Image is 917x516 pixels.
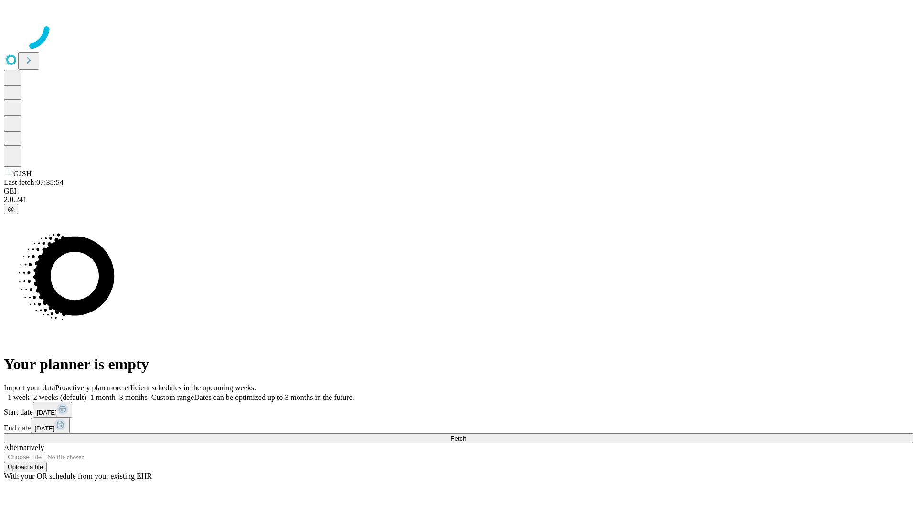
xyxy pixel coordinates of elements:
[450,435,466,442] span: Fetch
[151,393,194,401] span: Custom range
[4,187,913,195] div: GEI
[4,402,913,418] div: Start date
[33,402,72,418] button: [DATE]
[37,409,57,416] span: [DATE]
[4,462,47,472] button: Upload a file
[33,393,86,401] span: 2 weeks (default)
[4,195,913,204] div: 2.0.241
[34,425,54,432] span: [DATE]
[4,433,913,443] button: Fetch
[8,393,30,401] span: 1 week
[4,443,44,451] span: Alternatively
[4,384,55,392] span: Import your data
[4,418,913,433] div: End date
[4,178,64,186] span: Last fetch: 07:35:54
[31,418,70,433] button: [DATE]
[8,205,14,213] span: @
[90,393,116,401] span: 1 month
[4,355,913,373] h1: Your planner is empty
[4,472,152,480] span: With your OR schedule from your existing EHR
[119,393,148,401] span: 3 months
[194,393,354,401] span: Dates can be optimized up to 3 months in the future.
[13,170,32,178] span: GJSH
[4,204,18,214] button: @
[55,384,256,392] span: Proactively plan more efficient schedules in the upcoming weeks.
